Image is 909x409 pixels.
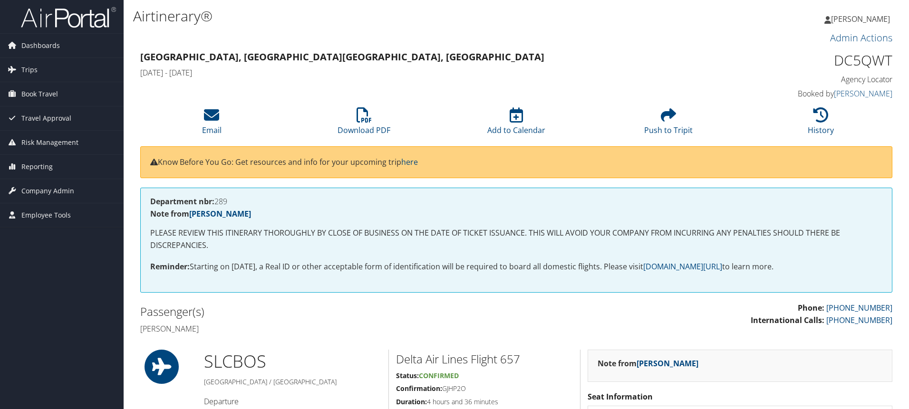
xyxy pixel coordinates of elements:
a: Add to Calendar [487,113,545,135]
a: [PERSON_NAME] [189,209,251,219]
a: [PHONE_NUMBER] [826,303,892,313]
h2: Passenger(s) [140,304,509,320]
strong: Department nbr: [150,196,214,207]
a: [DOMAIN_NAME][URL] [643,261,722,272]
strong: Phone: [798,303,824,313]
span: Dashboards [21,34,60,57]
h1: DC5QWT [715,50,892,70]
span: Confirmed [419,371,459,380]
h4: [PERSON_NAME] [140,323,509,334]
h4: Agency Locator [715,74,892,85]
strong: Confirmation: [396,384,442,393]
a: [PERSON_NAME] [834,88,892,99]
span: Company Admin [21,179,74,203]
strong: Note from [150,209,251,219]
a: Push to Tripit [644,113,693,135]
h5: GJHP2O [396,384,573,393]
p: PLEASE REVIEW THIS ITINERARY THOROUGHLY BY CLOSE OF BUSINESS ON THE DATE OF TICKET ISSUANCE. THIS... [150,227,882,251]
a: [PHONE_NUMBER] [826,315,892,325]
span: Reporting [21,155,53,179]
strong: [GEOGRAPHIC_DATA], [GEOGRAPHIC_DATA] [GEOGRAPHIC_DATA], [GEOGRAPHIC_DATA] [140,50,544,63]
h4: [DATE] - [DATE] [140,67,701,78]
span: [PERSON_NAME] [831,14,890,24]
a: Download PDF [338,113,390,135]
span: Travel Approval [21,106,71,130]
h1: SLC BOS [204,350,381,373]
p: Know Before You Go: Get resources and info for your upcoming trip [150,156,882,169]
span: Risk Management [21,131,78,154]
a: Admin Actions [830,31,892,44]
strong: Status: [396,371,419,380]
h5: [GEOGRAPHIC_DATA] / [GEOGRAPHIC_DATA] [204,377,381,387]
strong: Duration: [396,397,427,406]
strong: Seat Information [588,391,653,402]
h1: Airtinerary® [133,6,644,26]
h4: Booked by [715,88,892,99]
span: Trips [21,58,38,82]
h4: Departure [204,396,381,407]
strong: International Calls: [751,315,824,325]
span: Employee Tools [21,203,71,227]
a: [PERSON_NAME] [637,358,698,369]
img: airportal-logo.png [21,6,116,29]
span: Book Travel [21,82,58,106]
strong: Note from [598,358,698,369]
h2: Delta Air Lines Flight 657 [396,351,573,367]
h5: 4 hours and 36 minutes [396,397,573,407]
strong: Reminder: [150,261,190,272]
a: here [401,157,418,167]
a: [PERSON_NAME] [824,5,899,33]
p: Starting on [DATE], a Real ID or other acceptable form of identification will be required to boar... [150,261,882,273]
a: History [808,113,834,135]
h4: 289 [150,198,882,205]
a: Email [202,113,222,135]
